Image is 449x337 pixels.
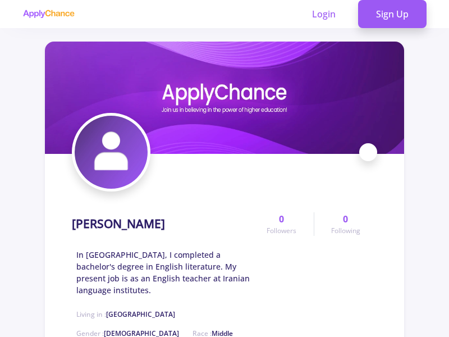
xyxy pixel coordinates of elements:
span: In [GEOGRAPHIC_DATA], I completed a bachelor's degree in English literature. My present job is as... [76,249,250,296]
span: Following [331,226,360,236]
span: Followers [267,226,296,236]
a: 0Followers [250,212,313,236]
span: Living in : [76,309,175,319]
img: applychance logo text only [22,10,75,19]
span: 0 [279,212,284,226]
span: [GEOGRAPHIC_DATA] [106,309,175,319]
h1: [PERSON_NAME] [72,217,165,231]
img: Parisa Safaeiavatar [75,116,148,189]
img: Parisa Safaeicover image [45,42,404,154]
span: 0 [343,212,348,226]
a: 0Following [314,212,377,236]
